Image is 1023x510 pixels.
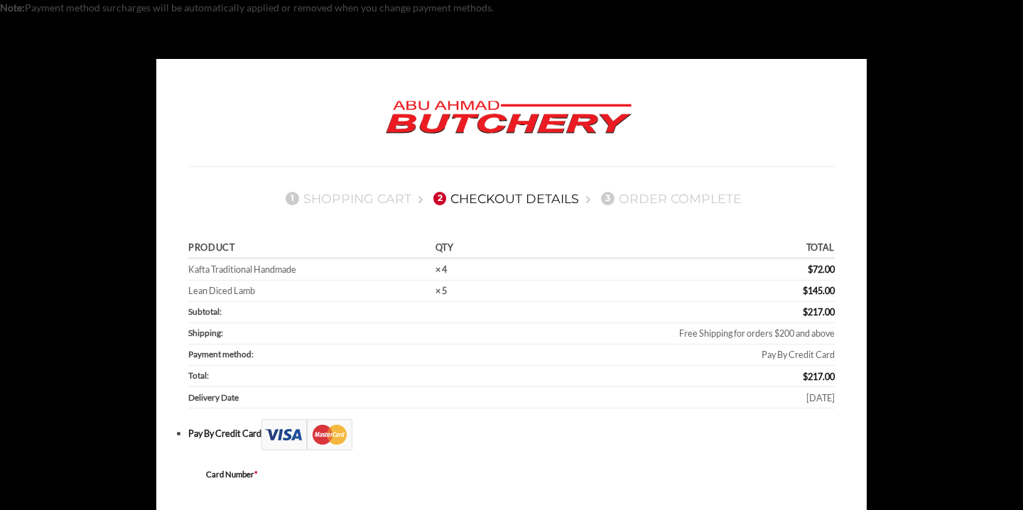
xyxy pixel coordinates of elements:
[489,239,835,259] th: Total
[281,191,411,206] a: 1Shopping Cart
[188,259,431,281] td: Kafta Traditional Handmade
[803,285,808,296] span: $
[489,344,835,366] td: Pay By Credit Card
[803,371,835,382] bdi: 217.00
[188,239,431,259] th: Product
[489,387,835,408] td: [DATE]
[435,264,447,275] strong: × 4
[188,281,431,302] td: Lean Diced Lamb
[803,306,808,318] span: $
[803,371,808,382] span: $
[374,91,644,145] img: Abu Ahmad Butchery
[188,302,489,323] th: Subtotal:
[431,239,489,259] th: Qty
[433,192,446,205] span: 2
[188,366,489,387] th: Total:
[188,387,489,408] th: Delivery Date
[808,264,835,275] bdi: 72.00
[435,285,447,296] strong: × 5
[808,264,813,275] span: $
[188,180,835,217] nav: Checkout steps
[188,323,489,344] th: Shipping:
[489,323,835,344] td: Free Shipping for orders $200 and above
[188,428,352,439] label: Pay By Credit Card
[261,419,352,450] img: Checkout
[429,191,580,206] a: 2Checkout details
[188,344,489,366] th: Payment method:
[803,306,835,318] bdi: 217.00
[254,470,258,479] abbr: required
[286,192,298,205] span: 1
[206,468,490,481] label: Card Number
[803,285,835,296] bdi: 145.00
